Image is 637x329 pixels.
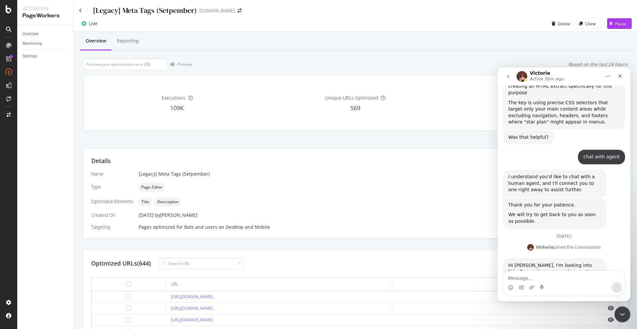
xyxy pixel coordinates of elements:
[350,104,360,112] span: 569
[325,95,378,101] span: Unique URLs Optimized
[91,198,133,205] div: Optimized Elements
[155,212,197,218] div: by [PERSON_NAME]
[83,58,168,70] input: Preview your optimization on a URL
[91,184,133,190] div: Type
[23,40,69,47] a: Monitoring
[576,18,602,29] button: Clone
[141,200,149,204] span: Title
[79,8,82,13] a: Click to go back
[23,31,69,38] a: Overview
[170,104,184,112] span: 109K
[91,171,133,177] div: Name
[549,18,570,29] button: Delete
[157,200,178,204] span: Description
[238,8,242,13] div: arrow-right-arrow-left
[139,224,619,230] div: Pages optimized for on
[568,61,628,68] div: Based on the last 24 hours
[23,31,38,38] div: Overview
[23,53,37,60] div: Settings
[139,197,152,206] div: neutral label
[585,21,596,27] div: Clone
[117,38,139,44] div: Reporting
[89,20,98,27] div: Live
[91,224,133,230] div: Targeting
[171,317,213,323] a: [URL][DOMAIN_NAME]
[139,212,619,218] div: [DATE]
[615,21,626,27] div: Pause
[141,185,163,189] span: Page Editor
[23,12,68,20] div: PageWorkers
[139,171,619,177] div: [Legacy] Meta Tags (Setpember)
[139,183,165,192] div: neutral label
[91,212,133,218] div: Created On
[171,305,213,311] a: [URL][DOMAIN_NAME]
[558,21,570,27] div: Delete
[168,59,192,70] button: Preview
[91,259,151,268] div: Optimized URLs (644)
[614,306,630,322] iframe: Intercom live chat
[86,38,106,44] div: Overview
[498,67,630,301] iframe: Intercom live chat
[23,40,42,47] div: Monitoring
[91,157,111,165] div: Details
[226,224,270,230] div: Desktop and Mobile
[155,197,181,206] div: neutral label
[171,281,178,287] div: URL
[93,5,197,16] div: [Legacy] Meta Tags (Setpember)
[23,5,68,12] div: Activation
[184,224,217,230] div: Bots and users
[159,258,244,269] input: Search URL
[608,317,614,322] i: eye
[171,294,213,299] a: [URL][DOMAIN_NAME]
[607,18,632,29] button: Pause
[608,305,614,311] i: eye
[162,95,185,101] span: Executions
[177,61,192,67] div: Preview
[199,7,235,14] div: [DOMAIN_NAME]
[23,53,69,60] a: Settings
